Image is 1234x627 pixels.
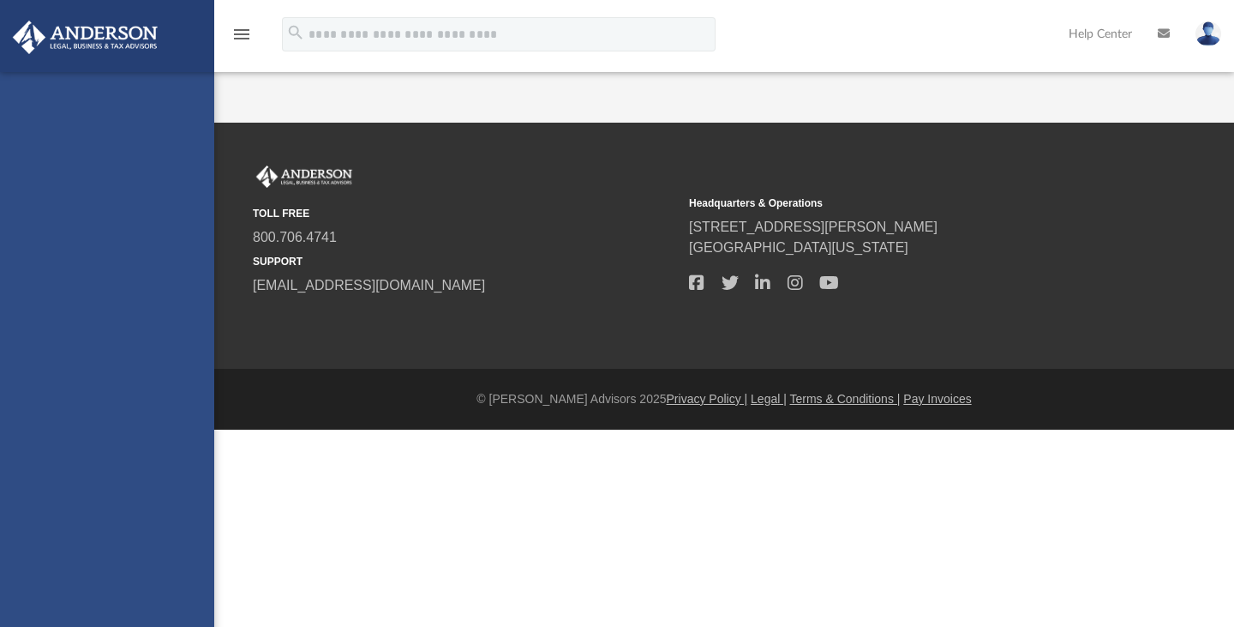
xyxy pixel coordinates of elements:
a: Terms & Conditions | [790,392,901,406]
a: 800.706.4741 [253,230,337,244]
a: [STREET_ADDRESS][PERSON_NAME] [689,220,937,234]
i: search [286,23,305,42]
a: menu [231,33,252,45]
a: [EMAIL_ADDRESS][DOMAIN_NAME] [253,278,485,292]
a: [GEOGRAPHIC_DATA][US_STATE] [689,240,908,255]
a: Pay Invoices [903,392,971,406]
small: TOLL FREE [253,206,677,221]
div: © [PERSON_NAME] Advisors 2025 [214,390,1234,408]
img: Anderson Advisors Platinum Portal [8,21,163,54]
i: menu [231,24,252,45]
img: User Pic [1195,21,1221,46]
small: Headquarters & Operations [689,196,1113,211]
img: Anderson Advisors Platinum Portal [253,166,356,188]
a: Privacy Policy | [667,392,748,406]
small: SUPPORT [253,254,677,269]
a: Legal | [751,392,787,406]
